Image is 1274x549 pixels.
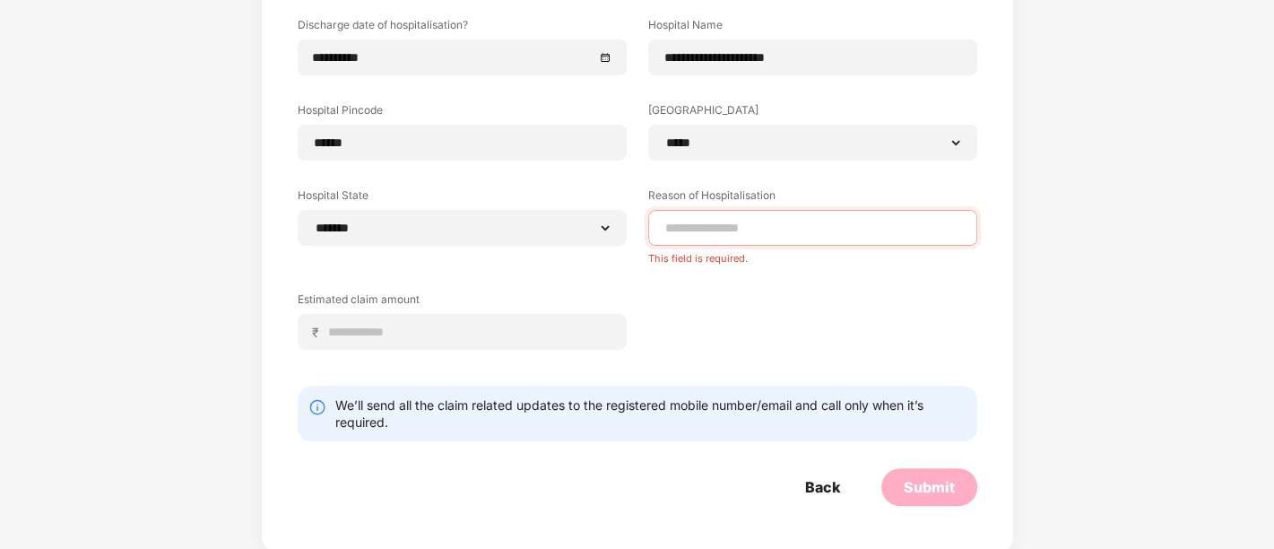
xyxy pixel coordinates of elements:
span: ₹ [312,324,326,341]
label: Discharge date of hospitalisation? [298,17,627,39]
label: [GEOGRAPHIC_DATA] [648,102,977,125]
label: Hospital Pincode [298,102,627,125]
label: Estimated claim amount [298,292,627,314]
div: Back [805,477,840,497]
label: Hospital State [298,187,627,210]
div: We’ll send all the claim related updates to the registered mobile number/email and call only when... [335,396,966,431]
img: svg+xml;base64,PHN2ZyBpZD0iSW5mby0yMHgyMCIgeG1sbnM9Imh0dHA6Ly93d3cudzMub3JnLzIwMDAvc3ZnIiB3aWR0aD... [308,398,326,416]
div: Submit [904,477,955,497]
label: Reason of Hospitalisation [648,187,977,210]
label: Hospital Name [648,17,977,39]
div: This field is required. [648,246,977,265]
